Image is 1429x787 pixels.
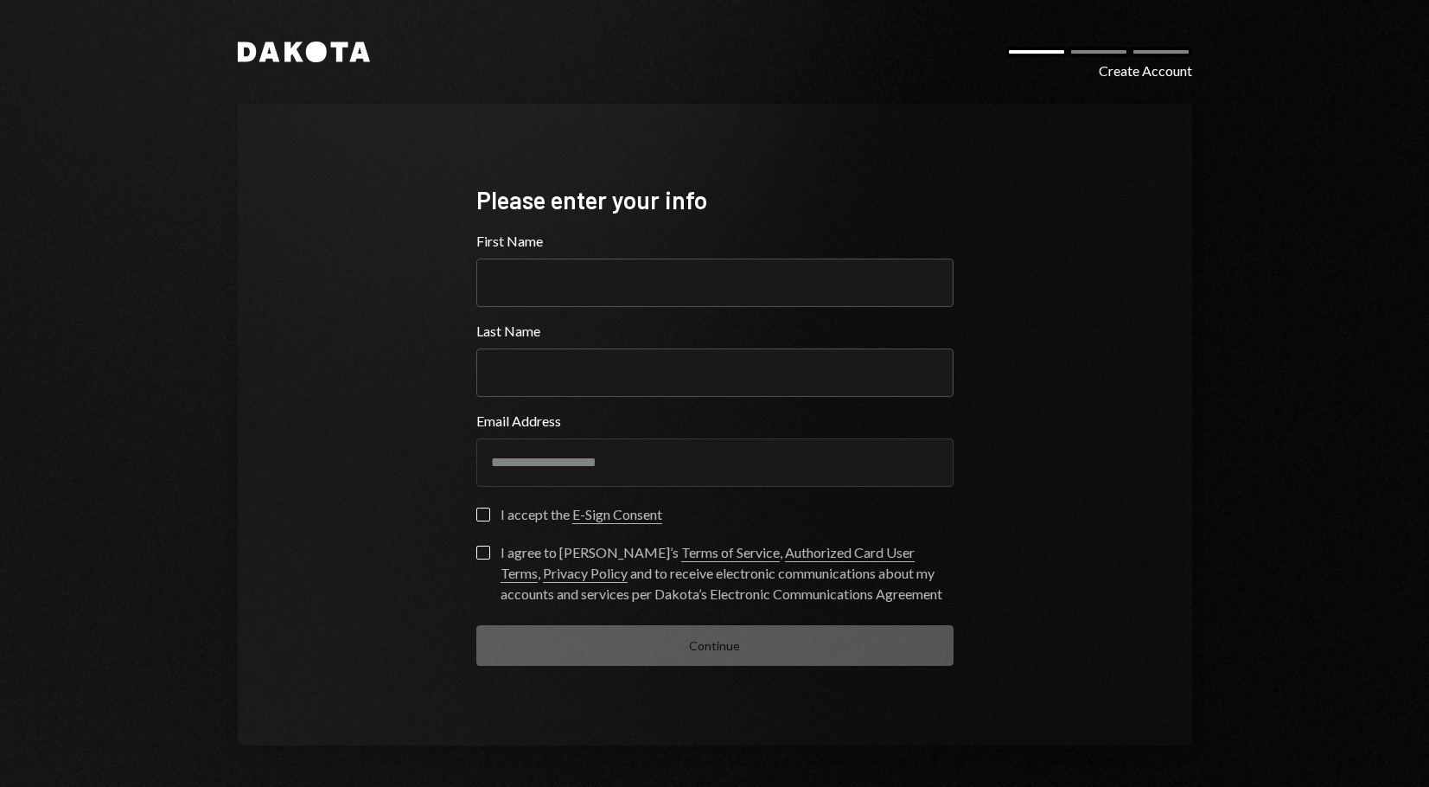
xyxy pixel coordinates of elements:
button: I agree to [PERSON_NAME]’s Terms of Service, Authorized Card User Terms, Privacy Policy and to re... [476,546,490,560]
div: Please enter your info [476,183,954,217]
div: I agree to [PERSON_NAME]’s , , and to receive electronic communications about my accounts and ser... [501,542,954,605]
button: I accept the E-Sign Consent [476,508,490,521]
a: Privacy Policy [543,565,628,583]
div: I accept the [501,504,662,525]
a: Terms of Service [681,544,780,562]
div: Create Account [1099,61,1192,81]
label: First Name [476,231,954,252]
label: Last Name [476,321,954,342]
a: Authorized Card User Terms [501,544,915,583]
a: E-Sign Consent [572,506,662,524]
label: Email Address [476,411,954,432]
